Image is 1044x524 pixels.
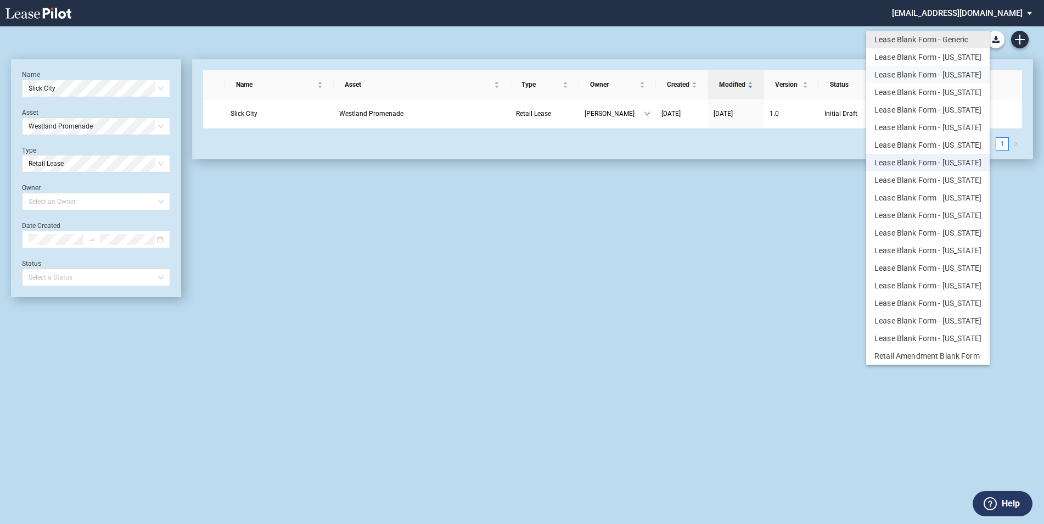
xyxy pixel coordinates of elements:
[866,277,990,294] button: Lease Blank Form - Tennessee
[866,171,990,189] button: Lease Blank Form - Texas
[866,242,990,259] button: Lease Blank Form - Massachusetts
[866,101,990,119] button: Lease Blank Form - New York
[866,189,990,207] button: Lease Blank Form - Florida
[866,347,990,365] button: Retail Amendment Blank Form
[973,491,1032,516] button: Help
[866,48,990,66] button: Lease Blank Form - Virginia
[866,136,990,154] button: Lease Blank Form - New Jersey
[866,207,990,224] button: Lease Blank Form - Arizona
[866,224,990,242] button: Lease Blank Form - Nevada
[866,119,990,136] button: Lease Blank Form - Washington
[866,259,990,277] button: Lease Blank Form - North Carolina
[866,66,990,83] button: Lease Blank Form - California
[1002,497,1020,511] label: Help
[866,154,990,171] button: Lease Blank Form - Pennsylvania
[866,312,990,330] button: Lease Blank Form - Maryland
[866,83,990,101] button: Lease Blank Form - Georgia
[866,330,990,347] button: Lease Blank Form - Rhode Island
[866,31,990,48] button: Lease Blank Form - Generic
[866,294,990,312] button: Lease Blank Form - Illinois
